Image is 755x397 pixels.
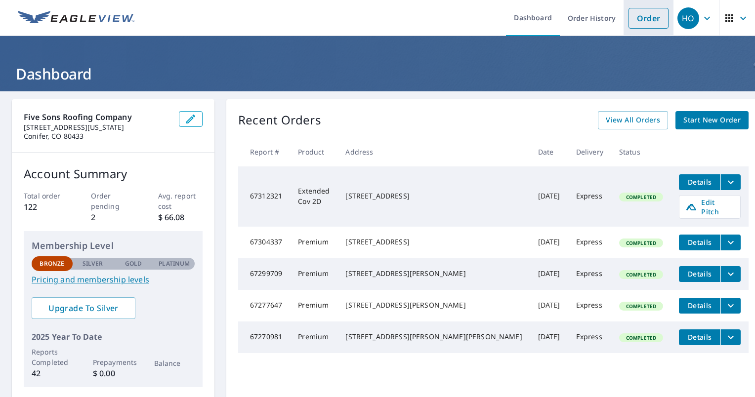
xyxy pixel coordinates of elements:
span: Details [685,238,714,247]
span: View All Orders [606,114,660,126]
button: filesDropdownBtn-67299709 [720,266,741,282]
td: [DATE] [530,166,568,227]
p: $ 66.08 [158,211,203,223]
td: Premium [290,258,337,290]
span: Details [685,301,714,310]
td: Premium [290,227,337,258]
td: 67299709 [238,258,290,290]
p: Conifer, CO 80433 [24,132,171,141]
p: Gold [125,259,142,268]
button: detailsBtn-67277647 [679,298,720,314]
td: 67277647 [238,290,290,321]
a: Upgrade To Silver [32,297,135,319]
img: EV Logo [18,11,134,26]
span: Completed [620,303,662,310]
a: Pricing and membership levels [32,274,195,285]
a: View All Orders [598,111,668,129]
span: Completed [620,271,662,278]
p: Reports Completed [32,347,73,367]
p: [STREET_ADDRESS][US_STATE] [24,123,171,132]
th: Status [611,137,671,166]
td: Express [568,258,611,290]
a: Start New Order [675,111,749,129]
button: detailsBtn-67304337 [679,235,720,250]
td: 67304337 [238,227,290,258]
span: Completed [620,239,662,246]
p: Five Sons Roofing Company [24,111,171,123]
span: Details [685,177,714,187]
button: filesDropdownBtn-67270981 [720,329,741,345]
span: Details [685,269,714,278]
td: Express [568,290,611,321]
p: Bronze [40,259,64,268]
p: Total order [24,191,69,201]
div: [STREET_ADDRESS][PERSON_NAME] [345,300,522,310]
div: HO [677,7,699,29]
p: Recent Orders [238,111,321,129]
p: 122 [24,201,69,213]
div: [STREET_ADDRESS][PERSON_NAME] [345,269,522,278]
p: $ 0.00 [93,367,134,379]
p: Account Summary [24,165,203,183]
td: [DATE] [530,321,568,353]
td: 67312321 [238,166,290,227]
th: Report # [238,137,290,166]
span: Edit Pitch [685,198,734,216]
span: Upgrade To Silver [40,303,127,314]
p: Platinum [159,259,190,268]
td: [DATE] [530,258,568,290]
p: 2 [91,211,136,223]
h1: Dashboard [12,64,743,84]
p: Balance [154,358,195,368]
button: detailsBtn-67270981 [679,329,720,345]
td: Premium [290,290,337,321]
div: [STREET_ADDRESS] [345,191,522,201]
a: Order [629,8,669,29]
span: Start New Order [683,114,741,126]
p: Prepayments [93,357,134,367]
button: filesDropdownBtn-67304337 [720,235,741,250]
span: Completed [620,334,662,341]
td: 67270981 [238,321,290,353]
td: [DATE] [530,227,568,258]
th: Date [530,137,568,166]
td: Extended Cov 2D [290,166,337,227]
p: Avg. report cost [158,191,203,211]
td: Premium [290,321,337,353]
p: Silver [83,259,103,268]
th: Address [337,137,530,166]
td: Express [568,166,611,227]
th: Delivery [568,137,611,166]
td: Express [568,321,611,353]
p: Order pending [91,191,136,211]
td: [DATE] [530,290,568,321]
span: Details [685,332,714,342]
div: [STREET_ADDRESS][PERSON_NAME][PERSON_NAME] [345,332,522,342]
div: [STREET_ADDRESS] [345,237,522,247]
a: Edit Pitch [679,195,741,219]
p: 2025 Year To Date [32,331,195,343]
th: Product [290,137,337,166]
p: Membership Level [32,239,195,252]
span: Completed [620,194,662,200]
p: 42 [32,367,73,379]
td: Express [568,227,611,258]
button: detailsBtn-67312321 [679,174,720,190]
button: filesDropdownBtn-67277647 [720,298,741,314]
button: detailsBtn-67299709 [679,266,720,282]
button: filesDropdownBtn-67312321 [720,174,741,190]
